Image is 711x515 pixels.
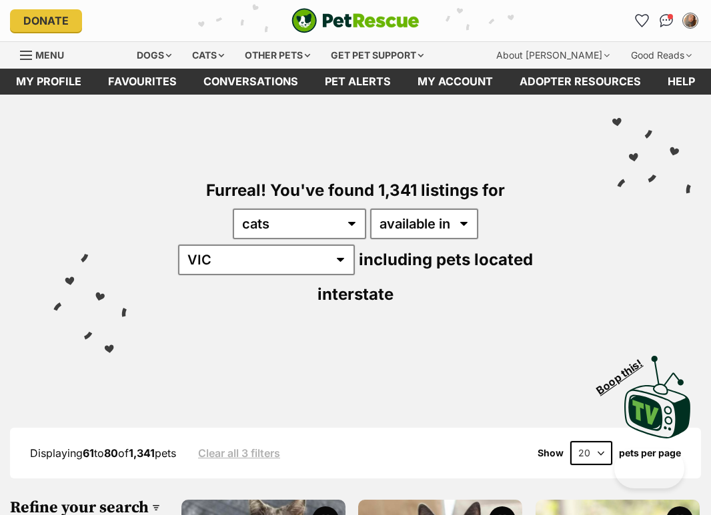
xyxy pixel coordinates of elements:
[660,14,674,27] img: chat-41dd97257d64d25036548639549fe6c8038ab92f7586957e7f3b1b290dea8141.svg
[538,448,564,458] span: Show
[206,181,505,200] span: Furreal! You've found 1,341 listings for
[10,9,82,32] a: Donate
[680,10,701,31] button: My account
[3,69,95,95] a: My profile
[83,446,94,460] strong: 61
[30,446,176,460] span: Displaying to of pets
[404,69,506,95] a: My account
[95,69,190,95] a: Favourites
[317,250,533,304] span: including pets located interstate
[506,69,654,95] a: Adopter resources
[622,42,701,69] div: Good Reads
[614,448,684,488] iframe: Help Scout Beacon - Open
[594,348,656,396] span: Boop this!
[311,69,404,95] a: Pet alerts
[127,42,181,69] div: Dogs
[291,8,420,33] a: PetRescue
[183,42,233,69] div: Cats
[632,10,701,31] ul: Account quick links
[104,446,118,460] strong: 80
[632,10,653,31] a: Favourites
[619,448,681,458] label: pets per page
[20,42,73,66] a: Menu
[291,8,420,33] img: logo-cat-932fe2b9b8326f06289b0f2fb663e598f794de774fb13d1741a6617ecf9a85b4.svg
[487,42,619,69] div: About [PERSON_NAME]
[35,49,64,61] span: Menu
[654,69,708,95] a: Help
[190,69,311,95] a: conversations
[624,344,691,441] a: Boop this!
[656,10,677,31] a: Conversations
[624,356,691,438] img: PetRescue TV logo
[684,14,697,27] img: Anouk profile pic
[235,42,319,69] div: Other pets
[198,447,280,459] a: Clear all 3 filters
[321,42,433,69] div: Get pet support
[129,446,155,460] strong: 1,341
